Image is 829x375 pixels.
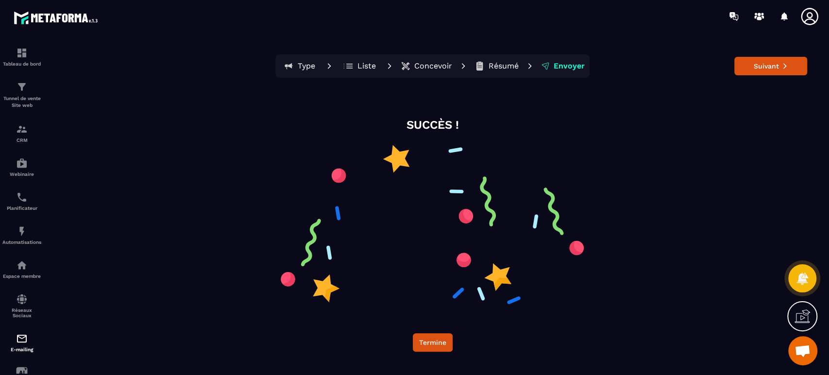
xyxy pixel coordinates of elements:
[357,61,376,71] p: Liste
[414,61,452,71] p: Concevoir
[338,56,381,76] button: Liste
[16,259,28,271] img: automations
[2,150,41,184] a: automationsautomationsWebinaire
[2,95,41,109] p: Tunnel de vente Site web
[16,293,28,305] img: social-network
[2,218,41,252] a: automationsautomationsAutomatisations
[788,336,817,365] div: Ouvrir le chat
[472,56,522,76] button: Résumé
[277,56,321,76] button: Type
[16,157,28,169] img: automations
[2,74,41,116] a: formationformationTunnel de vente Site web
[2,137,41,143] p: CRM
[2,307,41,318] p: Réseaux Sociaux
[2,273,41,279] p: Espace membre
[2,40,41,74] a: formationformationTableau de bord
[398,56,455,76] button: Concevoir
[2,252,41,286] a: automationsautomationsEspace membre
[2,286,41,325] a: social-networksocial-networkRéseaux Sociaux
[538,56,588,76] button: Envoyer
[2,325,41,359] a: emailemailE-mailing
[16,333,28,344] img: email
[489,61,519,71] p: Résumé
[734,57,807,75] button: Suivant
[16,47,28,59] img: formation
[2,61,41,67] p: Tableau de bord
[298,61,315,71] p: Type
[2,239,41,245] p: Automatisations
[14,9,101,27] img: logo
[554,61,585,71] p: Envoyer
[16,191,28,203] img: scheduler
[2,171,41,177] p: Webinaire
[2,205,41,211] p: Planificateur
[2,116,41,150] a: formationformationCRM
[413,333,453,352] button: Termine
[16,123,28,135] img: formation
[2,184,41,218] a: schedulerschedulerPlanificateur
[16,225,28,237] img: automations
[16,81,28,93] img: formation
[2,347,41,352] p: E-mailing
[406,117,459,133] p: SUCCÈS !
